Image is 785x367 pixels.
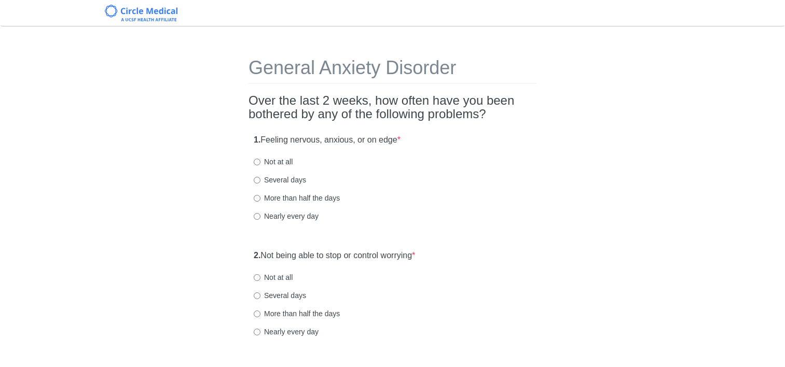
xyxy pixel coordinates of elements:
label: Nearly every day [254,211,319,221]
label: Not at all [254,272,293,283]
input: Nearly every day [254,213,260,220]
label: Not being able to stop or control worrying [254,250,415,262]
h2: Over the last 2 weeks, how often have you been bothered by any of the following problems? [249,94,536,121]
input: Nearly every day [254,329,260,335]
label: Several days [254,290,306,301]
input: Several days [254,292,260,299]
input: More than half the days [254,195,260,202]
label: Nearly every day [254,327,319,337]
label: Several days [254,175,306,185]
label: Feeling nervous, anxious, or on edge [254,134,401,146]
h1: General Anxiety Disorder [249,58,536,83]
strong: 1. [254,135,260,144]
input: Not at all [254,159,260,165]
input: Not at all [254,274,260,281]
label: More than half the days [254,193,340,203]
input: Several days [254,177,260,183]
input: More than half the days [254,310,260,317]
strong: 2. [254,251,260,260]
img: Circle Medical Logo [105,5,178,21]
label: More than half the days [254,308,340,319]
label: Not at all [254,157,293,167]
